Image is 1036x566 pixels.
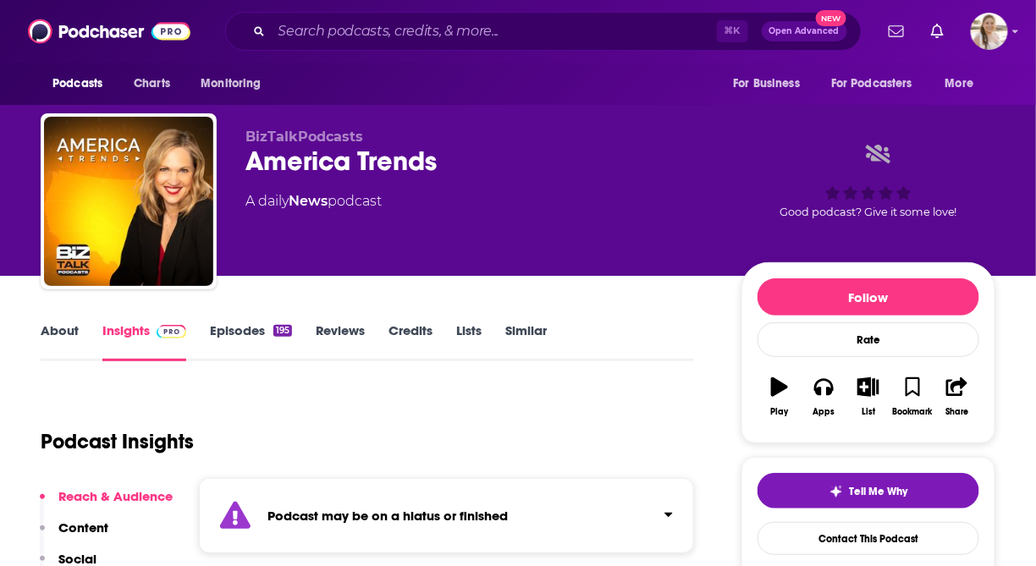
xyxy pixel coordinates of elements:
button: open menu [189,68,283,100]
span: Tell Me Why [850,485,908,498]
div: Rate [758,322,979,357]
button: Share [935,366,979,427]
img: tell me why sparkle [829,485,843,498]
button: open menu [934,68,995,100]
span: Logged in as acquavie [971,13,1008,50]
span: More [945,72,974,96]
a: Charts [123,68,180,100]
div: Good podcast? Give it some love! [741,129,995,234]
button: Follow [758,278,979,316]
button: Open AdvancedNew [762,21,847,41]
button: Show profile menu [971,13,1008,50]
button: tell me why sparkleTell Me Why [758,473,979,508]
img: America Trends [44,117,213,286]
strong: Podcast may be on a hiatus or finished [267,508,508,524]
a: About [41,322,79,361]
a: Show notifications dropdown [882,17,911,46]
img: User Profile [971,13,1008,50]
span: Monitoring [201,72,261,96]
span: New [816,10,846,26]
span: Good podcast? Give it some love! [780,206,957,218]
button: open menu [41,68,124,100]
button: Content [40,519,108,551]
a: Similar [505,322,547,361]
span: Charts [134,72,170,96]
h1: Podcast Insights [41,429,194,454]
div: A daily podcast [245,191,382,212]
div: List [862,407,875,417]
button: Bookmark [890,366,934,427]
button: open menu [820,68,937,100]
input: Search podcasts, credits, & more... [272,18,717,45]
a: Show notifications dropdown [924,17,951,46]
section: Click to expand status details [199,478,694,553]
span: Podcasts [52,72,102,96]
div: Search podcasts, credits, & more... [225,12,862,51]
img: Podchaser Pro [157,325,186,338]
img: Podchaser - Follow, Share and Rate Podcasts [28,15,190,47]
span: For Business [733,72,800,96]
span: For Podcasters [831,72,912,96]
button: Reach & Audience [40,488,173,519]
span: BizTalkPodcasts [245,129,363,145]
div: Apps [813,407,835,417]
button: List [846,366,890,427]
a: Reviews [316,322,365,361]
span: ⌘ K [717,20,748,42]
span: Open Advanced [769,27,840,36]
p: Reach & Audience [58,488,173,504]
button: Apps [802,366,846,427]
p: Content [58,519,108,536]
button: open menu [721,68,821,100]
a: Credits [388,322,433,361]
a: Contact This Podcast [758,522,979,555]
div: Bookmark [893,407,933,417]
a: News [289,193,328,209]
a: Episodes195 [210,322,292,361]
button: Play [758,366,802,427]
a: Lists [456,322,482,361]
div: Share [945,407,968,417]
div: 195 [273,325,292,337]
a: InsightsPodchaser Pro [102,322,186,361]
div: Play [771,407,789,417]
